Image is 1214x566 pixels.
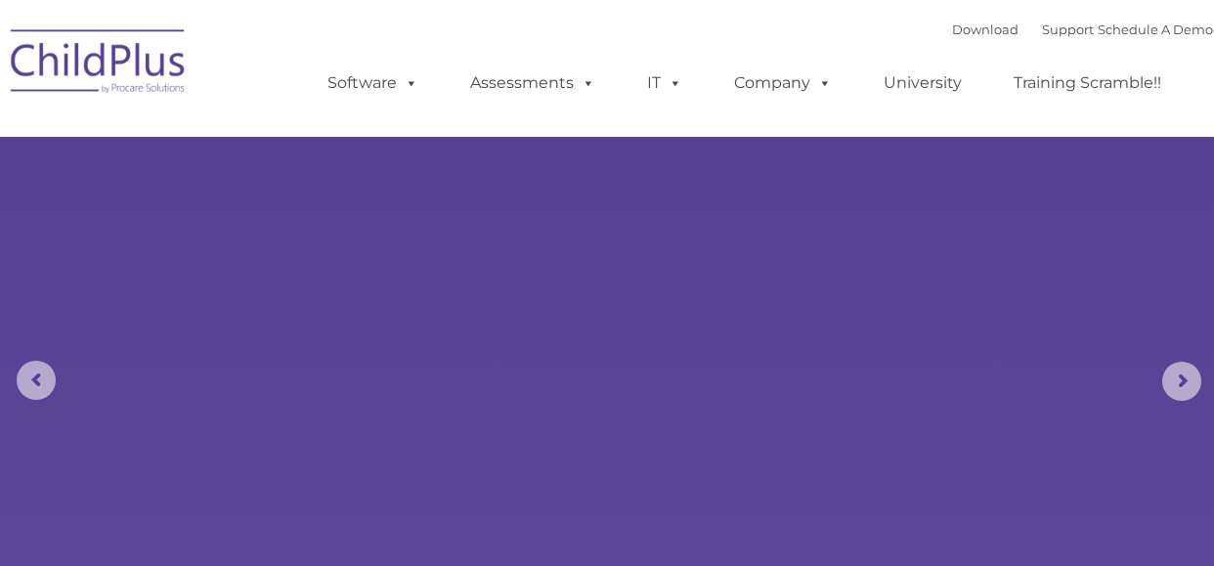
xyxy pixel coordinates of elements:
[1098,22,1213,37] a: Schedule A Demo
[952,22,1019,37] a: Download
[952,22,1213,37] font: |
[451,64,615,103] a: Assessments
[308,64,438,103] a: Software
[864,64,981,103] a: University
[1,16,196,113] img: ChildPlus by Procare Solutions
[715,64,851,103] a: Company
[628,64,702,103] a: IT
[1042,22,1094,37] a: Support
[994,64,1181,103] a: Training Scramble!!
